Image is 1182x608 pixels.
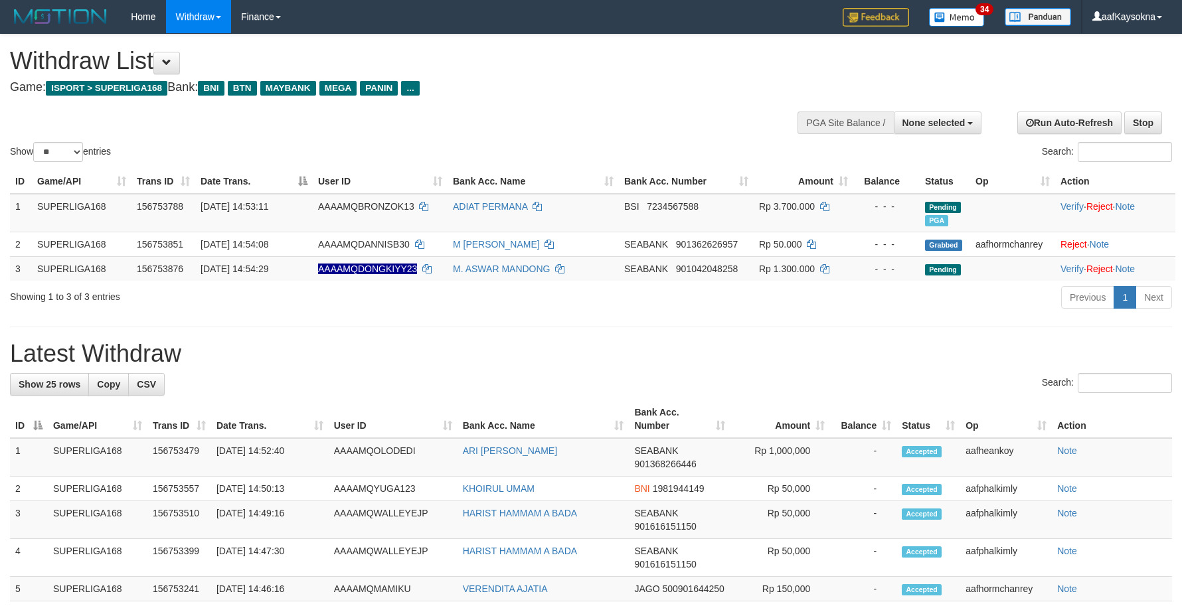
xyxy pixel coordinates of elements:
td: AAAAMQWALLEYEJP [329,501,458,539]
span: Marked by aafsengchandara [925,215,948,226]
th: User ID: activate to sort column ascending [329,400,458,438]
span: Accepted [902,546,942,558]
td: 156753241 [147,577,211,601]
h1: Latest Withdraw [10,341,1172,367]
td: [DATE] 14:49:16 [211,501,329,539]
th: Bank Acc. Name: activate to sort column ascending [448,169,619,194]
td: 1 [10,438,48,477]
span: Grabbed [925,240,962,251]
span: [DATE] 14:53:11 [201,201,268,212]
input: Search: [1078,142,1172,162]
span: Copy [97,379,120,390]
span: Copy 7234567588 to clipboard [647,201,699,212]
td: 156753479 [147,438,211,477]
a: Note [1057,483,1077,494]
td: [DATE] 14:46:16 [211,577,329,601]
span: 156753876 [137,264,183,274]
th: Balance [853,169,920,194]
label: Search: [1042,142,1172,162]
th: Trans ID: activate to sort column ascending [131,169,195,194]
span: Copy 901368266446 to clipboard [634,459,696,469]
td: 4 [10,539,48,577]
th: ID: activate to sort column descending [10,400,48,438]
td: AAAAMQOLODEDI [329,438,458,477]
span: AAAAMQBRONZOK13 [318,201,414,212]
td: · · [1055,256,1175,281]
td: SUPERLIGA168 [48,438,147,477]
a: M. ASWAR MANDONG [453,264,550,274]
td: Rp 150,000 [730,577,830,601]
input: Search: [1078,373,1172,393]
span: Rp 3.700.000 [759,201,815,212]
td: aafphalkimly [960,501,1052,539]
td: aafheankoy [960,438,1052,477]
img: panduan.png [1005,8,1071,26]
td: - [830,477,896,501]
td: 2 [10,477,48,501]
a: HARIST HAMMAM A BADA [463,508,577,518]
div: PGA Site Balance / [798,112,893,134]
td: · · [1055,194,1175,232]
th: Action [1052,400,1172,438]
div: - - - [859,200,914,213]
span: None selected [902,117,966,128]
span: JAGO [634,583,659,594]
th: Amount: activate to sort column ascending [754,169,853,194]
th: Date Trans.: activate to sort column descending [195,169,313,194]
th: Op: activate to sort column ascending [960,400,1052,438]
td: Rp 50,000 [730,539,830,577]
span: Rp 1.300.000 [759,264,815,274]
td: AAAAMQMAMIKU [329,577,458,601]
td: SUPERLIGA168 [48,477,147,501]
a: ADIAT PERMANA [453,201,527,212]
span: SEABANK [624,264,668,274]
span: Copy 901616151150 to clipboard [634,559,696,570]
h4: Game: Bank: [10,81,775,94]
th: Status [920,169,970,194]
td: 3 [10,256,32,281]
span: Copy 901616151150 to clipboard [634,521,696,532]
a: Stop [1124,112,1162,134]
th: Bank Acc. Name: activate to sort column ascending [458,400,630,438]
span: Pending [925,264,961,275]
button: None selected [894,112,982,134]
span: 34 [975,3,993,15]
a: Note [1057,583,1077,594]
td: - [830,539,896,577]
th: Amount: activate to sort column ascending [730,400,830,438]
a: Note [1090,239,1110,250]
td: SUPERLIGA168 [48,539,147,577]
td: aafhormchanrey [970,232,1055,256]
td: 156753510 [147,501,211,539]
td: Rp 1,000,000 [730,438,830,477]
a: Reject [1060,239,1087,250]
td: 2 [10,232,32,256]
th: User ID: activate to sort column ascending [313,169,448,194]
th: ID [10,169,32,194]
span: Copy 500901644250 to clipboard [662,583,724,594]
a: 1 [1114,286,1136,309]
span: SEABANK [634,508,678,518]
span: Accepted [902,508,942,520]
a: Run Auto-Refresh [1017,112,1122,134]
a: VERENDITA AJATIA [463,583,548,594]
a: Reject [1086,201,1113,212]
td: - [830,438,896,477]
span: SEABANK [634,445,678,456]
span: Copy 901362626957 to clipboard [676,239,738,250]
div: Showing 1 to 3 of 3 entries [10,285,483,303]
th: Game/API: activate to sort column ascending [48,400,147,438]
img: MOTION_logo.png [10,7,111,27]
div: - - - [859,238,914,251]
td: SUPERLIGA168 [32,232,131,256]
th: Bank Acc. Number: activate to sort column ascending [629,400,730,438]
td: - [830,501,896,539]
span: Copy 901042048258 to clipboard [676,264,738,274]
th: Bank Acc. Number: activate to sort column ascending [619,169,754,194]
span: 156753788 [137,201,183,212]
td: SUPERLIGA168 [32,256,131,281]
a: Note [1057,445,1077,456]
td: · [1055,232,1175,256]
span: BTN [228,81,257,96]
a: Note [1115,201,1135,212]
